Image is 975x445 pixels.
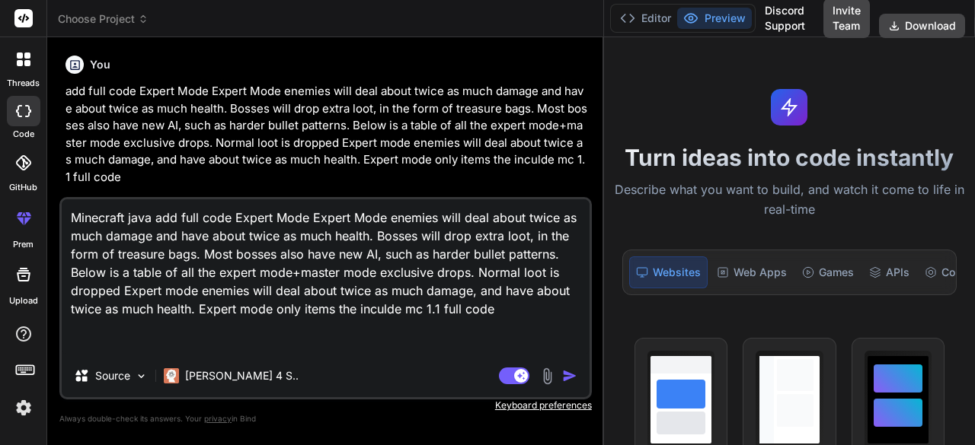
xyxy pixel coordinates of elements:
div: APIs [863,256,916,288]
button: Download [879,14,965,38]
img: icon [562,368,577,383]
label: code [13,128,34,141]
div: Web Apps [711,256,793,288]
button: Editor [614,8,677,29]
textarea: Minecraft java add full code Expert Mode Expert Mode enemies will deal about twice as much damage... [62,199,590,354]
button: Preview [677,8,752,29]
p: Describe what you want to build, and watch it come to life in real-time [613,180,966,219]
h1: Turn ideas into code instantly [613,144,966,171]
p: [PERSON_NAME] 4 S.. [185,368,299,383]
label: prem [13,238,34,251]
span: Choose Project [58,11,149,27]
p: Always double-check its answers. Your in Bind [59,412,592,426]
p: Source [95,368,130,383]
p: add full code Expert Mode Expert Mode enemies will deal about twice as much damage and have about... [66,83,589,186]
img: Pick Models [135,370,148,383]
label: threads [7,77,40,90]
span: privacy [204,414,232,423]
label: GitHub [9,181,37,194]
label: Upload [9,294,38,307]
p: Keyboard preferences [59,399,592,412]
h6: You [90,57,110,72]
img: settings [11,395,37,421]
div: Games [796,256,860,288]
div: Websites [629,256,708,288]
img: attachment [539,367,556,385]
img: Claude 4 Sonnet [164,368,179,383]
